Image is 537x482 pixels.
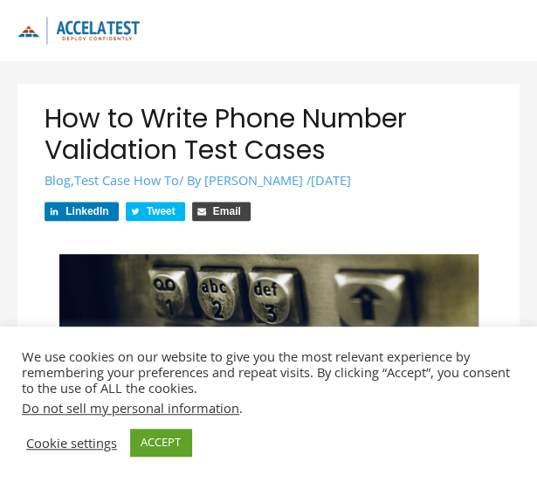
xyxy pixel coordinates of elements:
a: [PERSON_NAME] [204,171,306,189]
a: Blog [45,171,71,189]
span: LinkedIn [65,205,108,217]
span: Email [213,205,241,217]
a: Share via Email [192,202,251,221]
a: ACCEPT [130,429,191,456]
a: Share on Twitter [126,202,185,221]
a: Share on LinkedIn [45,202,118,221]
span: [DATE] [311,171,351,189]
div: . [22,400,515,416]
div: / By / [45,171,492,189]
span: Tweet [147,205,176,217]
span: , [45,171,179,189]
h1: How to Write Phone Number Validation Test Cases [45,103,492,166]
div: We use cookies on our website to give you the most relevant experience by remembering your prefer... [22,348,515,416]
img: icon [17,17,140,44]
a: Test Case How To [74,171,179,189]
a: Do not sell my personal information [22,399,239,417]
span: [PERSON_NAME] [204,171,303,189]
a: Cookie settings [26,435,117,451]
